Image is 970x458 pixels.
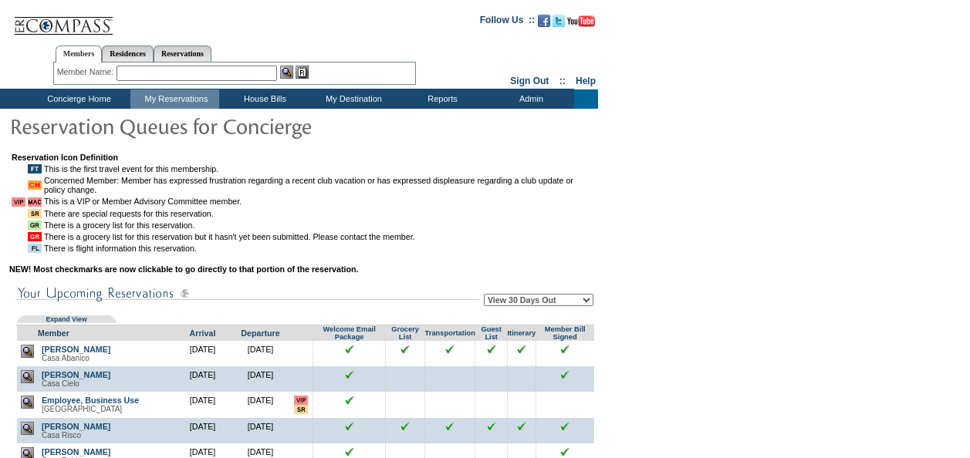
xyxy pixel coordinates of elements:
[9,264,358,274] b: NEW! Most checkmarks are now clickable to go directly to that portion of the reservation.
[553,15,565,27] img: Follow us on Twitter
[308,89,397,109] td: My Destination
[21,345,34,358] img: view
[397,89,485,109] td: Reports
[25,89,130,109] td: Concierge Home
[219,89,308,109] td: House Bills
[57,66,117,79] div: Member Name:
[28,197,42,207] img: icon_VipMAC.gif
[445,422,455,431] input: Click to see this reservation's flight info
[56,45,103,62] a: Members
[44,176,594,194] td: Concerned Member: Member has expressed frustration regarding a recent club vacation or has expres...
[294,405,308,414] input: There are special requests for this reservation!
[12,197,25,207] img: icon_IsVip.gif
[44,197,594,207] td: This is a VIP or Member Advisory Committee member.
[391,325,419,341] a: Grocery List
[560,447,569,456] input: Click to see this reservation's incidentals
[538,15,550,27] img: Become our fan on Facebook
[345,396,354,405] img: chkSmaller.gif
[28,164,42,173] img: icon_FirstTravel.gif
[21,370,34,383] img: view
[9,110,318,141] img: pgTtlBigConResQ.gif
[130,89,219,109] td: My Reservations
[567,19,595,29] a: Subscribe to our YouTube Channel
[42,345,110,354] a: [PERSON_NAME]
[323,325,375,341] a: Welcome Email Package
[42,370,110,379] a: [PERSON_NAME]
[28,232,42,241] img: icon_HasGroceryListNotSubmitted.gif
[345,345,354,354] img: chkSmaller.gif
[401,422,410,431] input: Click to see this reservation's grocery list
[42,422,110,431] a: [PERSON_NAME]
[28,244,42,253] img: icon_HasFlightInfo.gif
[42,396,139,405] a: Employee, Business Use
[450,370,451,371] img: blank.gif
[517,345,526,354] input: Click to see this reservation's itinerary
[44,232,594,241] td: There is a grocery list for this reservation but it hasn't yet been submitted. Please contact the...
[517,422,526,431] input: Click to see this reservation's itinerary
[174,366,232,392] td: [DATE]
[491,396,492,396] img: blank.gif
[280,66,293,79] img: View
[42,431,81,439] span: Casa Risco
[450,396,451,396] img: blank.gif
[405,370,406,371] img: blank.gif
[38,328,69,338] a: Member
[21,396,34,409] img: view
[296,66,309,79] img: Reservations
[576,76,596,86] a: Help
[567,15,595,27] img: Subscribe to our YouTube Channel
[44,209,594,218] td: There are special requests for this reservation.
[174,341,232,366] td: [DATE]
[294,396,308,405] input: VIP member
[44,221,594,230] td: There is a grocery list for this reservation.
[44,164,594,173] td: This is the first travel event for this membership.
[232,418,289,443] td: [DATE]
[560,370,569,379] input: Click to see this reservation's incidentals
[445,345,455,354] input: Click to see this reservation's flight info
[42,379,79,388] span: Casa Cielo
[232,341,289,366] td: [DATE]
[190,328,216,338] a: Arrival
[401,345,410,354] input: Click to see this reservation's grocery list
[241,328,279,338] a: Departure
[485,89,574,109] td: Admin
[174,392,232,418] td: [DATE]
[507,329,536,337] a: Itinerary
[174,418,232,443] td: [DATE]
[28,209,42,218] img: icon_HasSpecialRequests.gif
[28,180,42,190] img: icon_IsCM.gif
[232,366,289,392] td: [DATE]
[491,370,492,371] img: blank.gif
[521,396,522,396] img: blank.gif
[42,447,110,456] a: [PERSON_NAME]
[480,13,535,32] td: Follow Us ::
[565,396,566,396] img: blank.gif
[28,221,42,230] img: icon_HasGroceryList.gif
[232,392,289,418] td: [DATE]
[538,19,550,29] a: Become our fan on Facebook
[405,396,406,396] img: blank.gif
[345,447,354,456] img: chkSmaller.gif
[481,325,501,341] a: Guest List
[487,422,496,431] input: Click to see this reservation's guest list
[487,345,496,354] input: Click to see this reservation's guest list
[559,76,566,86] span: ::
[21,422,34,435] img: view
[521,370,522,371] img: blank.gif
[42,405,122,413] span: [GEOGRAPHIC_DATA]
[545,325,586,341] a: Member Bill Signed
[42,354,90,362] span: Casa Abanico
[13,4,113,35] img: Compass Home
[16,284,479,303] img: subTtlConUpcomingReservatio.gif
[560,345,569,354] input: Click to see this reservation's incidentals
[12,153,118,162] b: Reservation Icon Definition
[46,315,86,323] a: Expand View
[553,19,565,29] a: Follow us on Twitter
[102,45,154,62] a: Residences
[345,370,354,379] img: chkSmaller.gif
[425,329,475,337] a: Transportation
